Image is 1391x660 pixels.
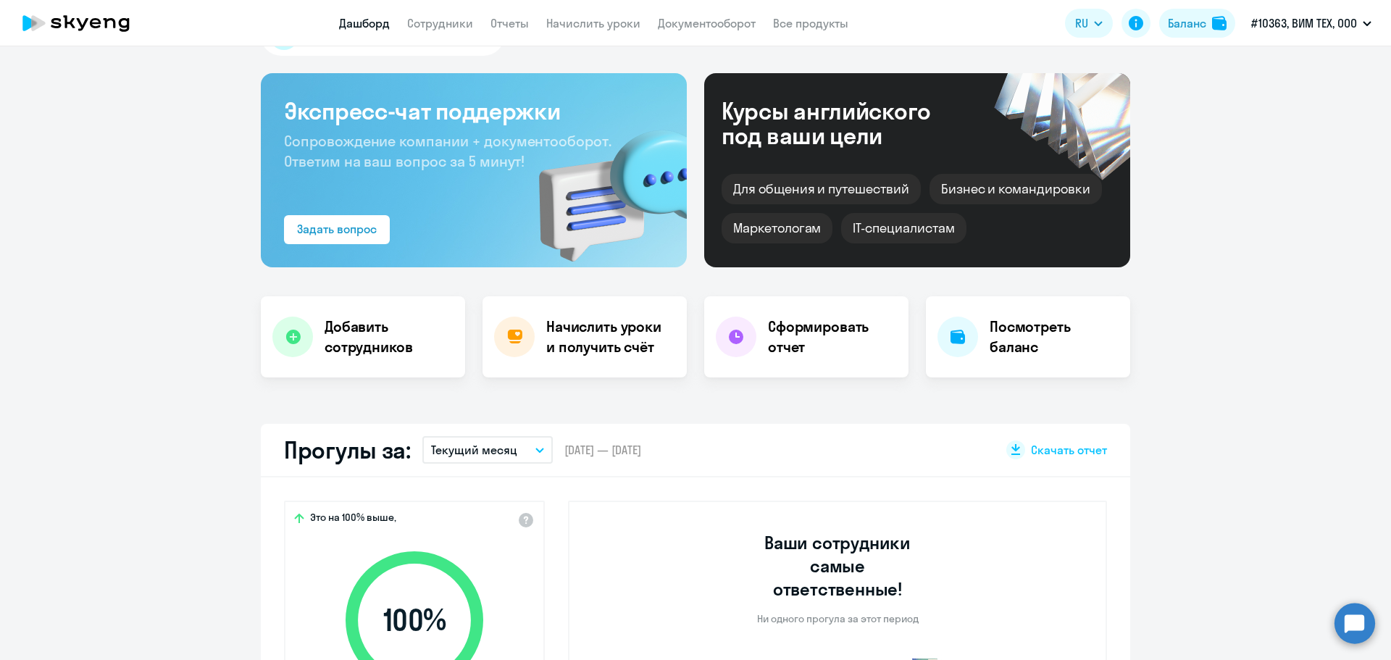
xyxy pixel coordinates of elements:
button: Текущий месяц [422,436,553,464]
span: RU [1075,14,1088,32]
p: Текущий месяц [431,441,517,459]
div: Бизнес и командировки [930,174,1102,204]
h4: Добавить сотрудников [325,317,454,357]
h3: Ваши сотрудники самые ответственные! [745,531,931,601]
img: balance [1212,16,1227,30]
span: Это на 100% выше, [310,511,396,528]
div: IT-специалистам [841,213,966,243]
h2: Прогулы за: [284,435,411,464]
span: [DATE] — [DATE] [564,442,641,458]
h4: Посмотреть баланс [990,317,1119,357]
div: Задать вопрос [297,220,377,238]
p: #10363, ВИМ ТЕХ, ООО [1251,14,1357,32]
h4: Сформировать отчет [768,317,897,357]
a: Отчеты [490,16,529,30]
h3: Экспресс-чат поддержки [284,96,664,125]
span: Скачать отчет [1031,442,1107,458]
a: Документооборот [658,16,756,30]
button: RU [1065,9,1113,38]
div: Для общения и путешествий [722,174,921,204]
div: Курсы английского под ваши цели [722,99,969,148]
div: Маркетологам [722,213,832,243]
a: Дашборд [339,16,390,30]
a: Все продукты [773,16,848,30]
div: Баланс [1168,14,1206,32]
span: Сопровождение компании + документооборот. Ответим на ваш вопрос за 5 минут! [284,132,611,170]
h4: Начислить уроки и получить счёт [546,317,672,357]
span: 100 % [331,603,498,638]
button: #10363, ВИМ ТЕХ, ООО [1244,6,1379,41]
p: Ни одного прогула за этот период [757,612,919,625]
button: Балансbalance [1159,9,1235,38]
img: bg-img [518,104,687,267]
a: Сотрудники [407,16,473,30]
a: Начислить уроки [546,16,640,30]
button: Задать вопрос [284,215,390,244]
